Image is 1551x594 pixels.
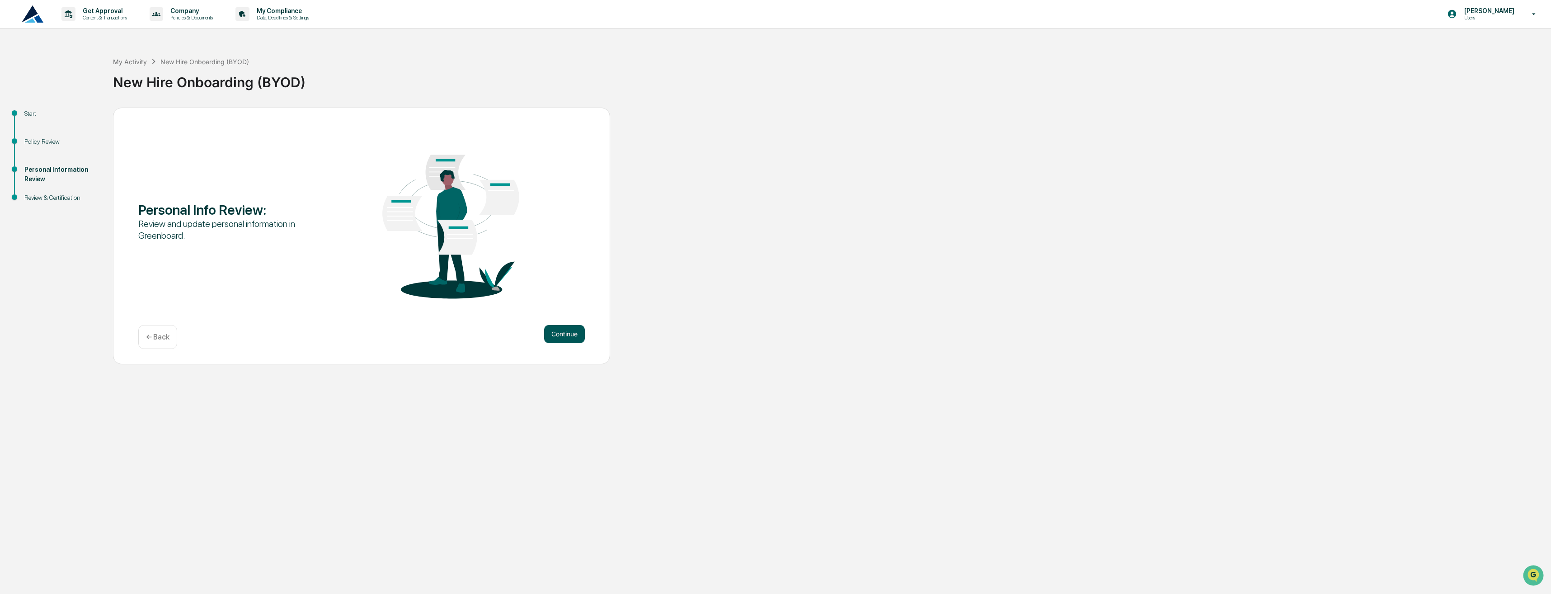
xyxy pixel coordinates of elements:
[62,110,116,127] a: 🗄️Attestations
[24,137,99,146] div: Policy Review
[249,14,314,21] p: Data, Deadlines & Settings
[544,325,585,343] button: Continue
[154,72,164,83] button: Start new chat
[9,115,16,122] div: 🖐️
[9,132,16,139] div: 🔎
[18,131,57,140] span: Data Lookup
[9,19,164,33] p: How can we help?
[113,58,147,66] div: My Activity
[24,193,99,203] div: Review & Certification
[31,78,114,85] div: We're available if you need us!
[31,69,148,78] div: Start new chat
[138,202,317,218] div: Personal Info Review :
[22,5,43,23] img: logo
[249,7,314,14] p: My Compliance
[5,127,61,144] a: 🔎Data Lookup
[1522,564,1546,589] iframe: Open customer support
[75,114,112,123] span: Attestations
[9,69,25,85] img: 1746055101610-c473b297-6a78-478c-a979-82029cc54cd1
[163,14,217,21] p: Policies & Documents
[113,67,1546,90] div: New Hire Onboarding (BYOD)
[146,333,169,341] p: ← Back
[24,109,99,118] div: Start
[64,153,109,160] a: Powered byPylon
[24,165,99,184] div: Personal Information Review
[66,115,73,122] div: 🗄️
[1457,7,1519,14] p: [PERSON_NAME]
[362,127,540,314] img: Personal Info Review
[18,114,58,123] span: Preclearance
[75,14,132,21] p: Content & Transactions
[5,110,62,127] a: 🖐️Preclearance
[163,7,217,14] p: Company
[160,58,249,66] div: New Hire Onboarding (BYOD)
[75,7,132,14] p: Get Approval
[138,218,317,241] div: Review and update personal information in Greenboard.
[90,153,109,160] span: Pylon
[1457,14,1519,21] p: Users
